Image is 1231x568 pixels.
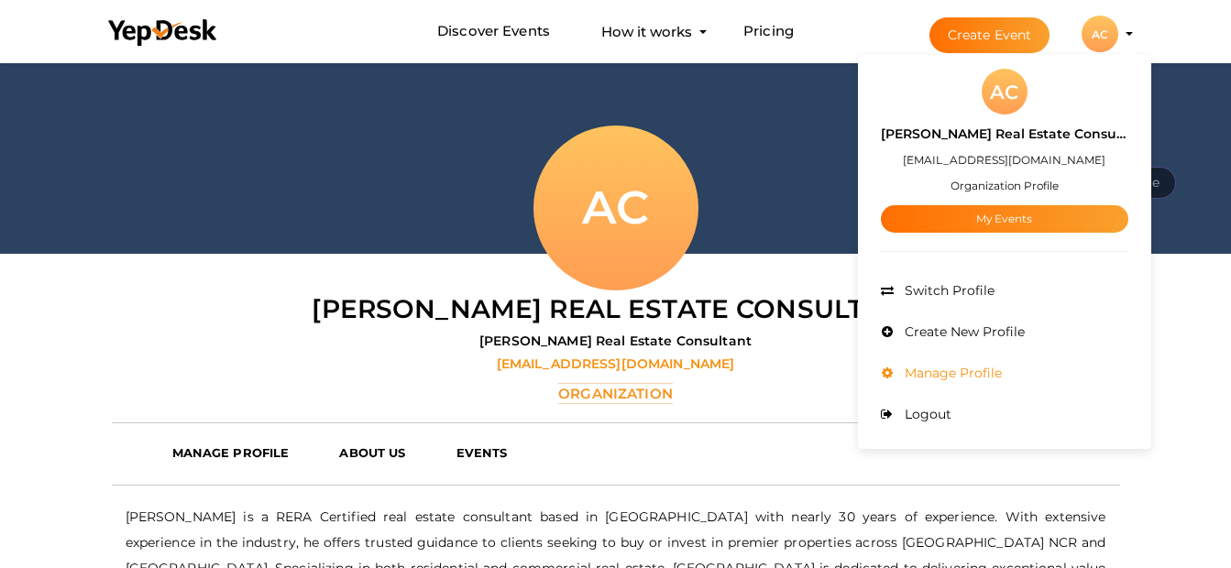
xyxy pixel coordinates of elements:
label: [EMAIL_ADDRESS][DOMAIN_NAME] [903,149,1105,170]
label: [PERSON_NAME] Real Estate Consultant [479,332,752,350]
span: Create New Profile [900,323,1025,340]
button: Create Event [929,17,1050,53]
div: AC [982,69,1028,115]
label: [PERSON_NAME] Real Estate Consultant [881,124,1128,145]
a: ABOUT US [325,439,442,466]
label: [PERSON_NAME] Real Estate Consultant [312,290,918,327]
div: AC [1082,16,1118,52]
a: Pricing [743,15,794,49]
button: AC [1076,15,1124,53]
b: MANAGE PROFILE [172,445,290,460]
label: [EMAIL_ADDRESS][DOMAIN_NAME] [497,355,735,373]
button: How it works [596,15,698,49]
b: EVENTS [456,445,508,460]
span: Logout [900,406,951,422]
a: My Events [881,205,1128,233]
a: MANAGE PROFILE [159,439,326,466]
span: Switch Profile [900,282,995,299]
a: EVENTS [443,439,544,466]
profile-pic: AC [1082,27,1118,41]
small: Organization Profile [951,179,1059,192]
b: ABOUT US [339,445,405,460]
span: Manage Profile [900,365,1002,381]
label: Organization [558,383,673,404]
a: Discover Events [437,15,550,49]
